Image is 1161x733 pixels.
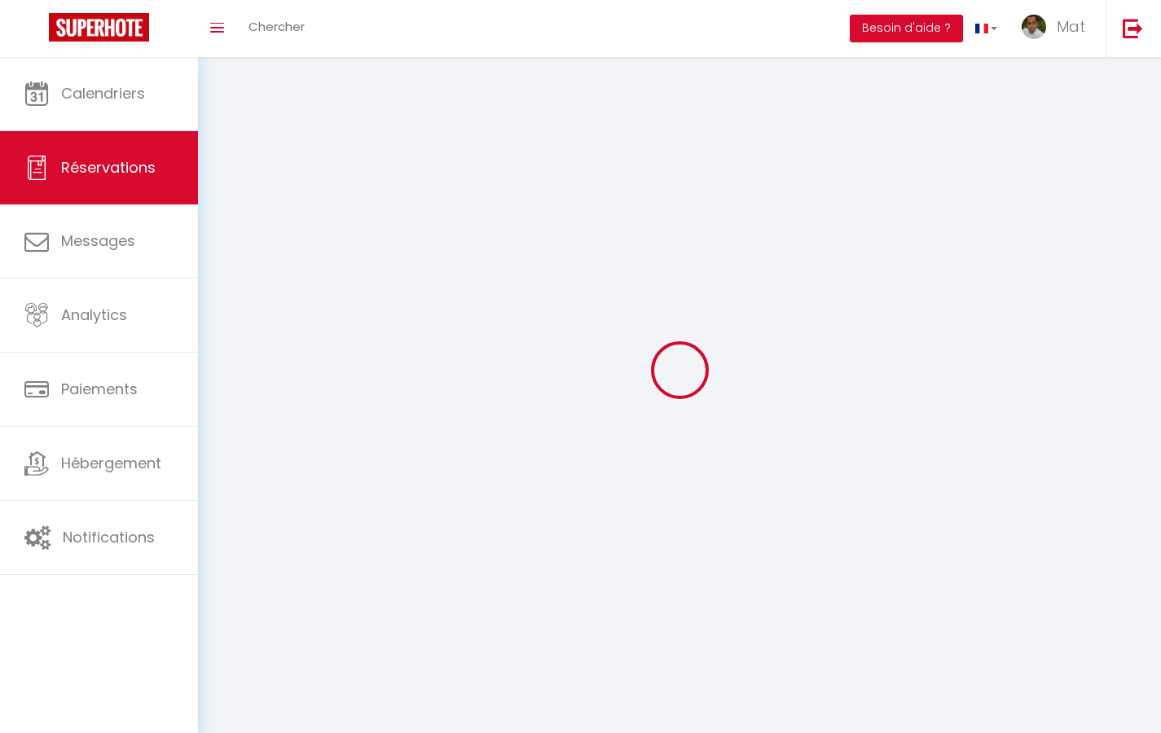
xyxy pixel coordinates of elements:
[61,453,161,473] span: Hébergement
[248,18,305,35] span: Chercher
[850,15,963,42] button: Besoin d'aide ?
[61,83,145,103] span: Calendriers
[61,230,135,251] span: Messages
[61,157,156,178] span: Réservations
[49,13,149,42] img: Super Booking
[61,305,127,325] span: Analytics
[1022,15,1046,39] img: ...
[63,527,155,547] span: Notifications
[1057,16,1085,37] span: Mat
[1123,18,1143,38] img: logout
[61,379,138,399] span: Paiements
[13,7,62,55] button: Ouvrir le widget de chat LiveChat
